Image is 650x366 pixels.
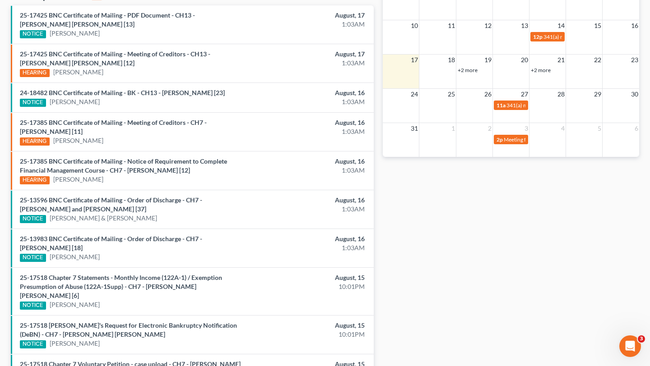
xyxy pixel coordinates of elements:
[410,20,419,31] span: 10
[630,89,639,100] span: 30
[20,274,222,299] a: 25-17518 Chapter 7 Statements - Monthly Income (122A-1) / Exemption Presumption of Abuse (122A-1S...
[619,335,641,357] iframe: Intercom live chat
[483,20,492,31] span: 12
[20,99,46,107] div: NOTICE
[53,68,103,77] a: [PERSON_NAME]
[20,50,210,67] a: 25-17425 BNC Certificate of Mailing - Meeting of Creditors - CH13 - [PERSON_NAME] [PERSON_NAME] [12]
[255,20,364,29] div: 1:03AM
[50,97,100,106] a: [PERSON_NAME]
[410,55,419,65] span: 17
[20,340,46,348] div: NOTICE
[20,302,46,310] div: NOTICE
[20,254,46,262] div: NOTICE
[20,69,50,77] div: HEARING
[255,205,364,214] div: 1:03AM
[20,11,195,28] a: 25-17425 BNC Certificate of Mailing - PDF Document - CH13 - [PERSON_NAME] [PERSON_NAME] [13]
[447,89,456,100] span: 25
[50,252,100,261] a: [PERSON_NAME]
[50,29,100,38] a: [PERSON_NAME]
[50,339,100,348] a: [PERSON_NAME]
[50,300,100,309] a: [PERSON_NAME]
[597,123,602,134] span: 5
[533,33,543,40] span: 12p
[255,50,364,59] div: August, 17
[630,55,639,65] span: 23
[504,136,575,143] span: Meeting for [PERSON_NAME]
[20,235,202,252] a: 25-13983 BNC Certificate of Mailing - Order of Discharge - CH7 - [PERSON_NAME] [18]
[53,175,103,184] a: [PERSON_NAME]
[630,20,639,31] span: 16
[20,30,46,38] div: NOTICE
[255,59,364,68] div: 1:03AM
[557,55,566,65] span: 21
[447,55,456,65] span: 18
[638,335,645,343] span: 3
[255,166,364,175] div: 1:03AM
[593,55,602,65] span: 22
[20,215,46,223] div: NOTICE
[520,55,529,65] span: 20
[593,20,602,31] span: 15
[520,20,529,31] span: 13
[531,67,551,73] a: +2 more
[255,321,364,330] div: August, 15
[255,243,364,252] div: 1:03AM
[497,136,503,143] span: 2p
[458,67,478,73] a: +2 more
[50,214,157,223] a: [PERSON_NAME] & [PERSON_NAME]
[483,89,492,100] span: 26
[20,196,202,213] a: 25-13596 BNC Certificate of Mailing - Order of Discharge - CH7 - [PERSON_NAME] and [PERSON_NAME] ...
[20,176,50,184] div: HEARING
[520,89,529,100] span: 27
[506,102,637,109] span: 341(a) meeting for [PERSON_NAME] [PERSON_NAME]
[255,11,364,20] div: August, 17
[487,123,492,134] span: 2
[255,196,364,205] div: August, 16
[20,89,225,96] a: 24-18482 BNC Certificate of Mailing - BK - CH13 - [PERSON_NAME] [23]
[255,118,364,127] div: August, 16
[450,123,456,134] span: 1
[255,273,364,282] div: August, 15
[255,88,364,97] div: August, 16
[557,89,566,100] span: 28
[543,33,631,40] span: 341(a) meeting for [PERSON_NAME]
[524,123,529,134] span: 3
[255,282,364,291] div: 10:01PM
[255,330,364,339] div: 10:01PM
[255,97,364,106] div: 1:03AM
[557,20,566,31] span: 14
[483,55,492,65] span: 19
[20,321,237,338] a: 25-17518 [PERSON_NAME]'s Request for Electronic Bankruptcy Notification (DeBN) - CH7 - [PERSON_NA...
[410,89,419,100] span: 24
[593,89,602,100] span: 29
[634,123,639,134] span: 6
[20,119,207,135] a: 25-17385 BNC Certificate of Mailing - Meeting of Creditors - CH7 - [PERSON_NAME] [11]
[20,157,227,174] a: 25-17385 BNC Certificate of Mailing - Notice of Requirement to Complete Financial Management Cour...
[447,20,456,31] span: 11
[53,136,103,145] a: [PERSON_NAME]
[255,127,364,136] div: 1:03AM
[20,137,50,146] div: HEARING
[255,157,364,166] div: August, 16
[497,102,506,109] span: 11a
[560,123,566,134] span: 4
[410,123,419,134] span: 31
[255,234,364,243] div: August, 16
